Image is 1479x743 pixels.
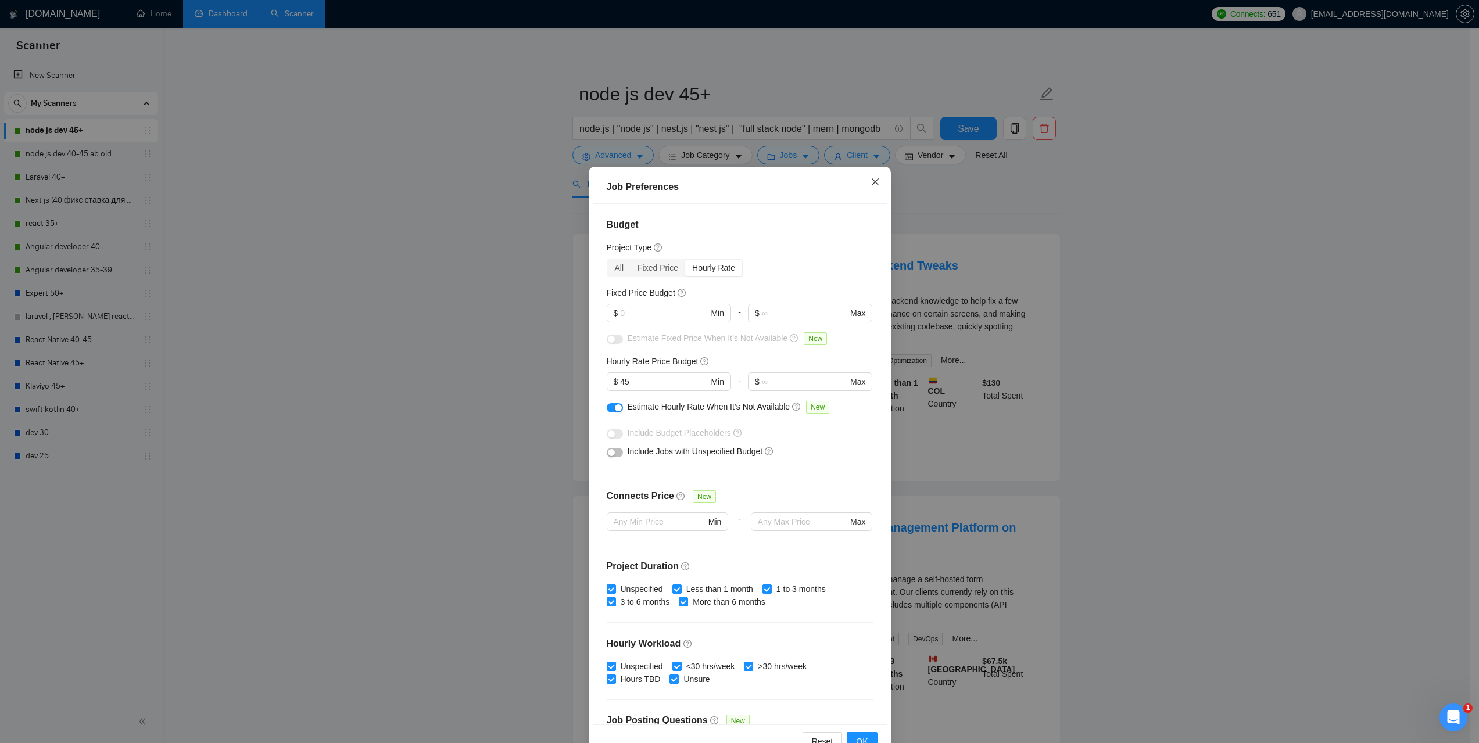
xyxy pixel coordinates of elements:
span: Min [711,307,724,320]
h5: Project Type [607,241,652,254]
span: Estimate Fixed Price When It’s Not Available [628,333,788,343]
span: New [726,715,750,727]
span: question-circle [676,491,686,501]
div: Fixed Price [631,260,685,276]
span: Max [850,375,865,388]
h4: Project Duration [607,559,873,573]
input: ∞ [762,307,848,320]
span: Estimate Hourly Rate When It’s Not Available [628,402,790,411]
span: question-circle [765,447,774,456]
span: question-circle [792,402,801,411]
button: Close [860,167,891,198]
h4: Connects Price [607,489,674,503]
span: 1 [1463,703,1473,713]
h4: Job Posting Questions [607,713,708,727]
input: Any Min Price [614,515,706,528]
div: - [728,512,750,545]
span: More than 6 months [688,595,770,608]
span: <30 hrs/week [682,660,740,673]
span: New [806,401,829,414]
span: Unspecified [616,583,668,595]
span: Unsure [679,673,714,685]
span: $ [614,375,618,388]
span: Include Budget Placeholders [628,428,731,437]
div: Hourly Rate [685,260,742,276]
div: - [731,304,748,332]
span: Hours TBD [616,673,665,685]
input: Any Max Price [758,515,848,528]
span: $ [755,307,760,320]
div: All [608,260,631,276]
input: 0 [620,375,708,388]
iframe: Intercom live chat [1439,703,1467,731]
div: - [731,372,748,400]
span: Min [708,515,722,528]
span: question-circle [733,428,743,437]
span: question-circle [790,333,799,343]
span: Include Jobs with Unspecified Budget [628,447,763,456]
h5: Fixed Price Budget [607,286,675,299]
span: question-circle [681,562,690,571]
span: Max [850,515,865,528]
span: Min [711,375,724,388]
span: 1 to 3 months [772,583,830,595]
span: $ [755,375,760,388]
h4: Hourly Workload [607,637,873,651]
span: question-circle [654,243,663,252]
span: Less than 1 month [682,583,758,595]
span: close [871,177,880,186]
span: question-circle [700,357,710,366]
span: question-circle [710,716,719,725]
h5: Hourly Rate Price Budget [607,355,699,368]
div: Job Preferences [607,180,873,194]
input: ∞ [762,375,848,388]
span: 3 to 6 months [616,595,675,608]
span: New [804,332,827,345]
input: 0 [620,307,708,320]
span: New [693,490,716,503]
span: >30 hrs/week [753,660,811,673]
span: question-circle [683,639,693,648]
h4: Budget [607,218,873,232]
span: Unspecified [616,660,668,673]
span: Max [850,307,865,320]
span: question-circle [678,288,687,297]
span: $ [614,307,618,320]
